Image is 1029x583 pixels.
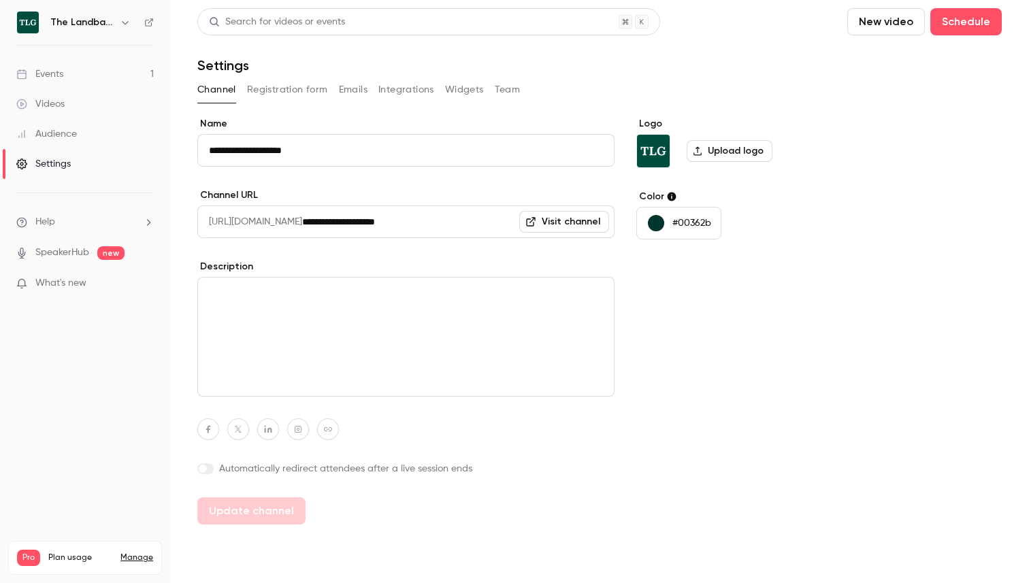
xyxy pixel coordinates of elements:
label: Channel URL [197,188,615,202]
a: Manage [120,552,153,563]
p: #00362b [672,216,711,230]
label: Automatically redirect attendees after a live session ends [197,462,615,476]
a: Visit channel [519,211,609,233]
label: Name [197,117,615,131]
div: Events [16,67,63,81]
span: new [97,246,125,260]
label: Upload logo [687,140,772,162]
span: Plan usage [48,552,112,563]
div: Videos [16,97,65,111]
span: Help [35,215,55,229]
button: #00362b [636,207,721,239]
button: Schedule [930,8,1002,35]
span: Pro [17,550,40,566]
div: Settings [16,157,71,171]
li: help-dropdown-opener [16,215,154,229]
button: Emails [339,79,367,101]
button: New video [847,8,925,35]
span: What's new [35,276,86,290]
label: Color [636,190,845,203]
button: Team [495,79,521,101]
span: [URL][DOMAIN_NAME] [197,205,302,238]
div: Search for videos or events [209,15,345,29]
img: The Landbanking Group [637,135,670,167]
label: Logo [636,117,845,131]
button: Registration form [247,79,328,101]
h6: The Landbanking Group [50,16,114,29]
h1: Settings [197,57,249,73]
label: Description [197,260,615,273]
a: SpeakerHub [35,246,89,260]
section: Logo [636,117,845,168]
button: Widgets [445,79,484,101]
button: Channel [197,79,236,101]
img: The Landbanking Group [17,12,39,33]
div: Audience [16,127,77,141]
button: Integrations [378,79,434,101]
